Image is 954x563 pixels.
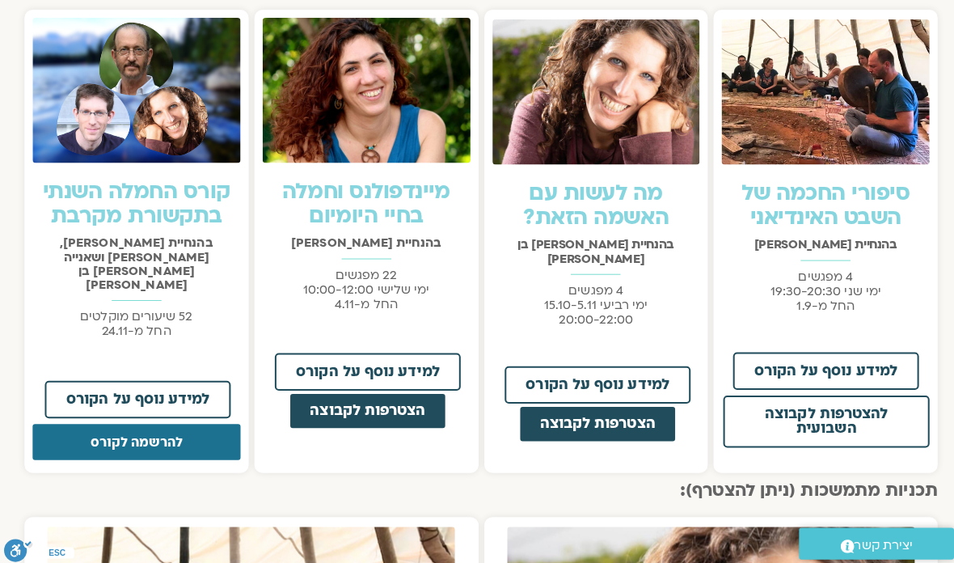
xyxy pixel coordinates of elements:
h2: תכניות מתמשכות (ניתן להצטרף): [24,477,930,497]
a: הצטרפות לקבוצה [286,389,443,426]
a: מיינדפולנס וחמלה בחיי היומיום [280,176,446,229]
a: קורס החמלה השנתי בתקשורת מקרבת [42,176,228,229]
h2: בהנחיית [PERSON_NAME] [715,236,922,250]
button: להרשמה לקורס [32,421,238,456]
p: 52 שיעורים מוקלטים החל מ-24.11 [32,307,238,336]
a: למידע נוסף על הקורס [500,363,685,400]
a: למידע נוסף על הקורס [44,378,229,415]
a: למידע נוסף על הקורס [727,349,911,387]
span: להצטרפות לקבוצה השבועית [728,404,910,433]
span: יצירת קשר [847,530,905,552]
span: למידע נוסף על הקורס [293,362,436,376]
h2: בהנחיית [PERSON_NAME] בן [PERSON_NAME] [488,236,694,264]
span: החל מ-1.9 [790,295,847,311]
a: יצירת קשר [792,523,946,555]
span: למידע נוסף על הקורס [521,375,664,389]
p: 4 מפגשים ימי רביעי 15.10-5.11 [488,281,694,324]
a: הצטרפות לקבוצה [514,402,671,439]
span: למידע נוסף על הקורס [65,389,208,404]
span: למידע נוסף על הקורס [748,361,890,375]
a: להצטרפות לקבוצה השבועית [717,392,922,444]
a: למידע נוסף על הקורס [272,350,457,387]
h2: בהנחיית [PERSON_NAME] [260,235,466,248]
p: 4 מפגשים ימי שני 19:30-20:30 [715,267,922,311]
h2: בהנחיית [PERSON_NAME], [PERSON_NAME] ושאנייה [PERSON_NAME] בן [PERSON_NAME] [32,235,238,290]
span: הצטרפות לקבוצה [307,400,422,415]
a: מה לעשות עם האשמה הזאת? [519,177,663,231]
a: סיפורי החכמה של השבט האינדיאני [736,177,902,231]
p: 22 מפגשים ימי שלישי 10:00-12:00 החל מ-4.11 [260,265,466,309]
span: הצטרפות לקבוצה [535,413,650,428]
span: 20:00-22:00 [554,309,628,325]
